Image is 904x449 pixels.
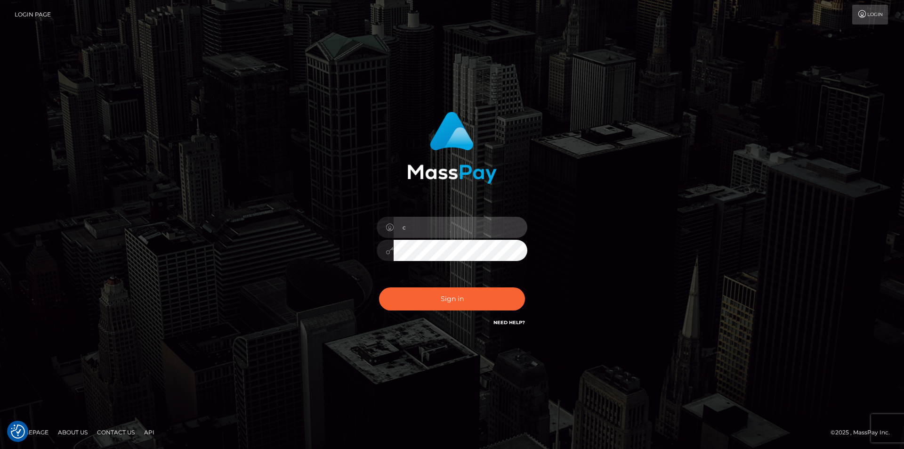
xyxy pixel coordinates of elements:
[54,425,91,440] a: About Us
[379,287,525,310] button: Sign in
[11,425,25,439] button: Consent Preferences
[11,425,25,439] img: Revisit consent button
[93,425,138,440] a: Contact Us
[10,425,52,440] a: Homepage
[831,427,897,438] div: © 2025 , MassPay Inc.
[407,112,497,184] img: MassPay Login
[15,5,51,24] a: Login Page
[852,5,888,24] a: Login
[394,217,527,238] input: Username...
[493,319,525,326] a: Need Help?
[140,425,158,440] a: API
